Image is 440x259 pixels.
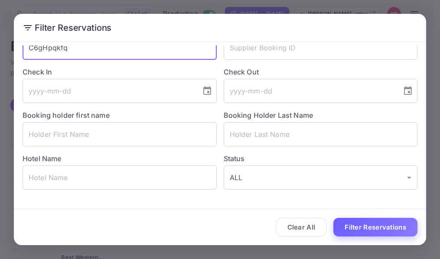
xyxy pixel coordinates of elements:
button: Choose date [199,82,216,100]
div: ALL [224,165,418,190]
input: Holder First Name [23,122,217,146]
input: yyyy-mm-dd [224,79,396,103]
label: Check In [23,67,217,77]
button: Filter Reservations [333,218,417,236]
h2: Filter Reservations [14,14,426,42]
label: Booking Holder Last Name [224,111,313,120]
button: Choose date [399,82,417,100]
input: Booking ID [23,36,217,60]
button: Clear All [276,218,327,236]
label: Hotel Name [23,154,62,163]
input: Supplier Booking ID [224,36,418,60]
label: Booking holder first name [23,111,110,120]
label: Status [224,153,418,164]
input: Holder Last Name [224,122,418,146]
input: yyyy-mm-dd [23,79,195,103]
label: Check Out [224,67,418,77]
input: Hotel Name [23,165,217,190]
